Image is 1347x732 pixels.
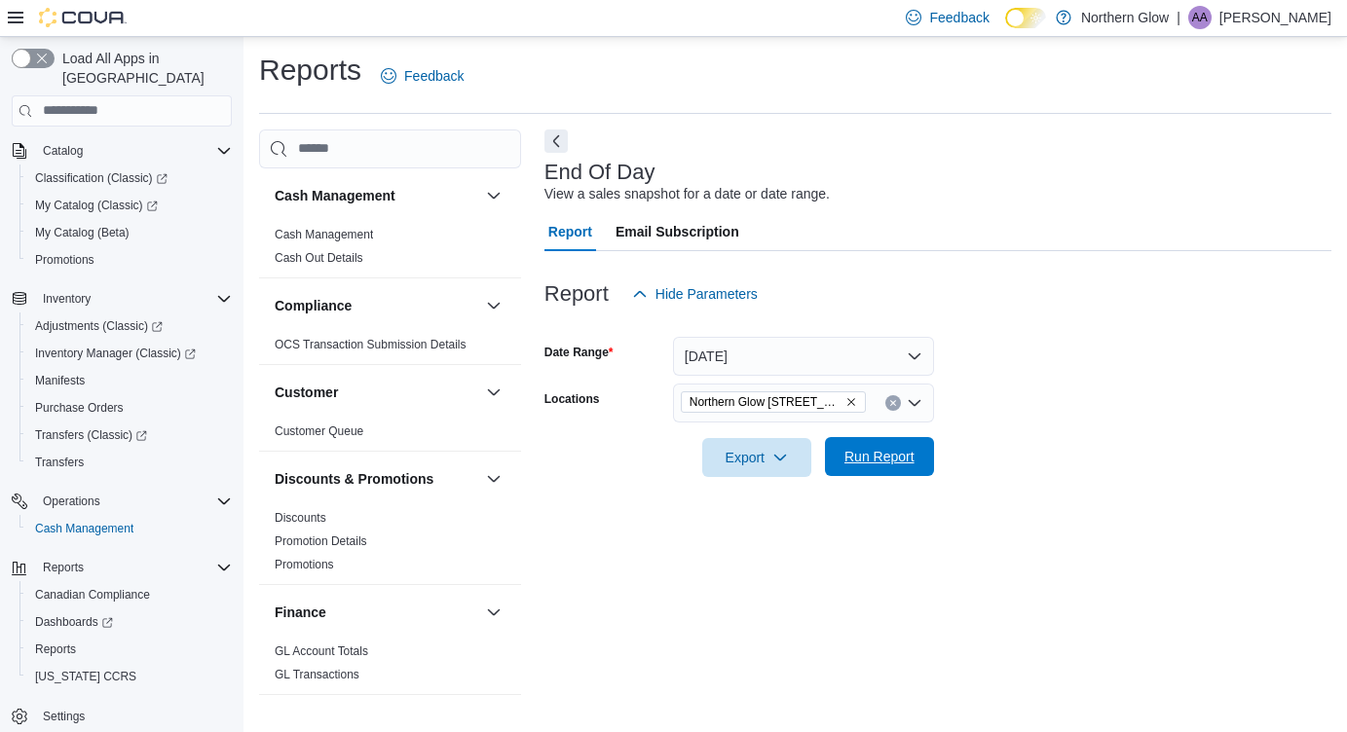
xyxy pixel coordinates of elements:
img: Cova [39,8,127,27]
a: Transfers (Classic) [19,421,240,449]
span: Operations [35,490,232,513]
span: Operations [43,494,100,509]
span: Reports [35,641,76,657]
button: Canadian Compliance [19,581,240,608]
span: Promotions [27,248,232,272]
span: Promotions [35,252,94,268]
span: Adjustments (Classic) [27,314,232,338]
button: Discounts & Promotions [482,467,505,491]
a: Settings [35,705,93,728]
span: Cash Management [35,521,133,536]
span: [US_STATE] CCRS [35,669,136,684]
button: Operations [35,490,108,513]
button: Hide Parameters [624,274,766,313]
a: Adjustments (Classic) [19,312,240,340]
button: Inventory [275,713,478,732]
a: Transfers (Classic) [27,423,155,447]
h3: Compliance [275,296,352,315]
span: Export [714,438,800,477]
span: Catalog [43,143,83,159]
span: Dashboards [35,614,113,630]
span: Classification (Classic) [27,166,232,190]
a: Adjustments (Classic) [27,314,170,338]
span: Canadian Compliance [27,583,232,606]
div: Alison Albert [1188,6,1212,29]
p: | [1177,6,1180,29]
label: Locations [544,391,600,407]
h3: Customer [275,383,338,402]
span: Reports [35,556,232,579]
span: Load All Apps in [GEOGRAPHIC_DATA] [55,49,232,88]
span: Reports [43,560,84,575]
div: Finance [259,640,521,694]
span: Canadian Compliance [35,587,150,603]
span: Purchase Orders [35,400,124,416]
span: Cash Management [27,517,232,540]
p: [PERSON_NAME] [1219,6,1331,29]
button: Run Report [825,437,934,476]
a: Discounts [275,511,326,525]
button: Catalog [4,137,240,165]
a: Promotion Details [275,534,367,548]
span: Email Subscription [616,212,739,251]
span: AA [1192,6,1208,29]
button: Settings [4,702,240,730]
button: Cash Management [275,186,478,205]
span: Classification (Classic) [35,170,168,186]
span: Manifests [27,369,232,392]
span: Run Report [844,447,915,466]
h3: Inventory [275,713,336,732]
button: Customer [275,383,478,402]
span: Purchase Orders [27,396,232,420]
button: Finance [275,603,478,622]
button: Promotions [19,246,240,274]
span: Feedback [404,66,464,86]
span: Northern Glow [STREET_ADDRESS][PERSON_NAME] [690,392,842,412]
button: Manifests [19,367,240,394]
span: Catalog [35,139,232,163]
a: My Catalog (Classic) [19,192,240,219]
span: Settings [43,709,85,724]
span: Feedback [929,8,989,27]
div: Discounts & Promotions [259,506,521,584]
button: Discounts & Promotions [275,469,478,489]
button: Catalog [35,139,91,163]
a: Inventory Manager (Classic) [27,342,204,365]
h3: Report [544,282,609,306]
span: Transfers [27,451,232,474]
button: Transfers [19,449,240,476]
span: Settings [35,704,232,728]
div: Cash Management [259,223,521,277]
button: Inventory [4,285,240,312]
div: View a sales snapshot for a date or date range. [544,184,830,204]
a: Promotions [275,558,334,571]
h3: Cash Management [275,186,395,205]
h3: Finance [275,603,326,622]
a: My Catalog (Classic) [27,194,166,217]
a: Transfers [27,451,92,474]
a: Feedback [373,56,471,95]
span: My Catalog (Classic) [35,198,158,213]
span: Dashboards [27,610,232,634]
span: Inventory [35,287,232,311]
button: Cash Management [19,515,240,542]
span: Northern Glow 540 Arthur St [681,391,866,413]
span: Dark Mode [1005,28,1006,29]
a: GL Transactions [275,668,359,681]
button: Reports [19,636,240,663]
h1: Reports [259,51,361,90]
a: Classification (Classic) [19,165,240,192]
span: Report [548,212,592,251]
button: Next [544,129,568,153]
button: Remove Northern Glow 540 Arthur St from selection in this group [845,396,857,408]
h3: End Of Day [544,161,655,184]
a: Canadian Compliance [27,583,158,606]
button: Reports [35,556,92,579]
a: My Catalog (Beta) [27,221,137,244]
a: Purchase Orders [27,396,131,420]
a: Promotions [27,248,102,272]
button: My Catalog (Beta) [19,219,240,246]
span: My Catalog (Beta) [35,225,130,240]
button: Purchase Orders [19,394,240,421]
a: Manifests [27,369,93,392]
